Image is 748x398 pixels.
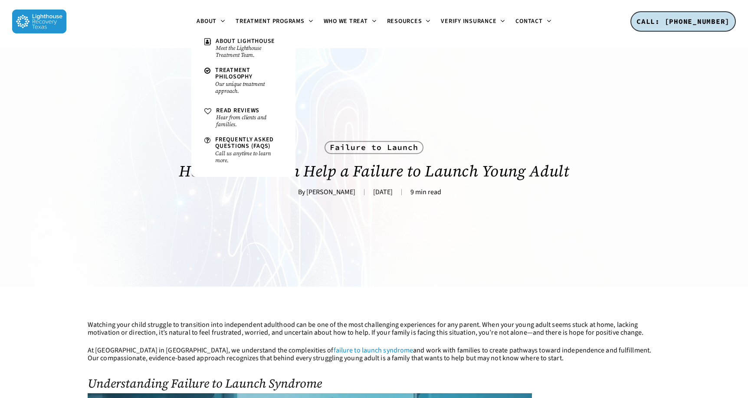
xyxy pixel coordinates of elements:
[191,18,230,25] a: About
[200,63,287,99] a: Treatment PhilosophyOur unique treatment approach.
[401,189,450,195] span: 9 min read
[334,346,413,355] a: failure to launch syndrome
[200,103,287,132] a: Read ReviewsHear from clients and families.
[215,81,282,95] small: Our unique treatment approach.
[216,106,259,115] span: Read Reviews
[88,154,660,189] h1: How Parents Can Help a Failure to Launch Young Adult
[318,18,382,25] a: Who We Treat
[298,189,305,195] span: By
[387,17,422,26] span: Resources
[382,18,436,25] a: Resources
[364,189,401,195] span: [DATE]
[636,17,730,26] span: CALL: [PHONE_NUMBER]
[216,37,275,46] span: About Lighthouse
[216,45,282,59] small: Meet the Lighthouse Treatment Team.
[197,17,217,26] span: About
[515,17,542,26] span: Contact
[436,18,510,25] a: Verify Insurance
[200,132,287,168] a: Frequently Asked Questions (FAQs)Call us anytime to learn more.
[306,187,355,197] a: [PERSON_NAME]
[325,141,423,154] a: Failure to Launch
[215,66,253,81] span: Treatment Philosophy
[324,17,368,26] span: Who We Treat
[12,10,66,33] img: Lighthouse Recovery Texas
[236,17,305,26] span: Treatment Programs
[88,347,660,372] p: At [GEOGRAPHIC_DATA] in [GEOGRAPHIC_DATA], we understand the complexities of and work with famili...
[215,150,282,164] small: Call us anytime to learn more.
[88,321,660,347] p: Watching your child struggle to transition into independent adulthood can be one of the most chal...
[510,18,556,25] a: Contact
[200,34,287,63] a: About LighthouseMeet the Lighthouse Treatment Team.
[215,135,274,150] span: Frequently Asked Questions (FAQs)
[216,114,282,128] small: Hear from clients and families.
[441,17,496,26] span: Verify Insurance
[88,377,660,390] h2: Understanding Failure to Launch Syndrome
[230,18,318,25] a: Treatment Programs
[630,11,736,32] a: CALL: [PHONE_NUMBER]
